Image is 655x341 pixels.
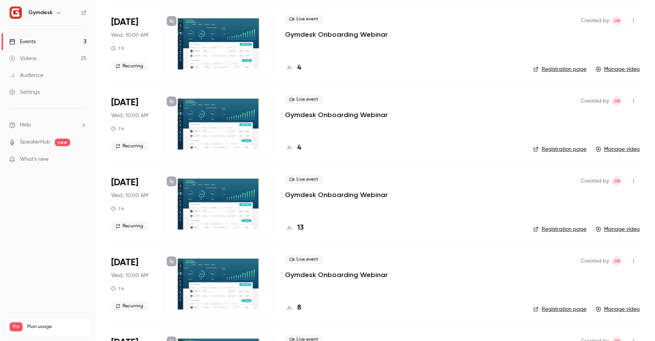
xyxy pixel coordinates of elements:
span: [DATE] [111,176,138,189]
span: [DATE] [111,16,138,28]
div: 1 h [111,45,124,51]
span: [DATE] [111,256,138,269]
a: Manage video [596,305,640,313]
a: 4 [285,143,301,153]
div: Settings [9,88,40,96]
span: Recurring [111,62,148,71]
span: Recurring [111,142,148,151]
a: Manage video [596,65,640,73]
span: new [55,139,70,146]
span: Created by [581,96,609,106]
span: JW [613,16,621,25]
div: 1 h [111,126,124,132]
a: Registration page [533,65,586,73]
span: JW [613,96,621,106]
div: Events [9,38,36,46]
a: Registration page [533,145,586,153]
a: Registration page [533,305,586,313]
div: Jul 2 Wed, 1:00 PM (America/New York) [111,173,151,235]
h4: 8 [297,303,301,313]
span: Live event [285,95,323,104]
h4: 4 [297,63,301,73]
a: Registration page [533,225,586,233]
h4: 13 [297,223,304,233]
span: Pro [10,322,23,331]
span: Jay Wilson [612,176,621,186]
span: Live event [285,15,323,24]
span: JW [613,256,621,266]
span: Live event [285,175,323,184]
img: Gymdesk [10,7,22,19]
div: 1 h [111,286,124,292]
a: Gymdesk Onboarding Webinar [285,110,388,119]
span: Recurring [111,222,148,231]
span: Wed, 10:00 AM [111,272,148,279]
a: SpeakerHub [20,138,50,146]
span: Wed, 10:00 AM [111,112,148,119]
iframe: Noticeable Trigger [77,156,87,163]
span: JW [613,176,621,186]
span: What's new [20,155,49,163]
span: Help [20,121,31,129]
span: Jay Wilson [612,96,621,106]
li: help-dropdown-opener [9,121,87,129]
a: Gymdesk Onboarding Webinar [285,190,388,199]
a: 8 [285,303,301,313]
a: Gymdesk Onboarding Webinar [285,270,388,279]
span: Live event [285,255,323,264]
a: Gymdesk Onboarding Webinar [285,30,388,39]
span: Created by [581,256,609,266]
span: Jay Wilson [612,16,621,25]
h4: 4 [297,143,301,153]
span: Jay Wilson [612,256,621,266]
div: Jun 25 Wed, 1:00 PM (America/New York) [111,253,151,315]
div: Jul 16 Wed, 1:00 PM (America/New York) [111,13,151,74]
div: Audience [9,72,43,79]
span: Created by [581,176,609,186]
span: Wed, 10:00 AM [111,192,148,199]
span: Plan usage [27,324,86,330]
span: [DATE] [111,96,138,109]
span: Wed, 10:00 AM [111,31,148,39]
h6: Gymdesk [28,9,52,16]
a: 13 [285,223,304,233]
span: Created by [581,16,609,25]
a: Manage video [596,225,640,233]
span: Recurring [111,302,148,311]
a: Manage video [596,145,640,153]
div: 1 h [111,206,124,212]
div: Videos [9,55,36,62]
div: Jul 9 Wed, 1:00 PM (America/New York) [111,93,151,155]
a: 4 [285,63,301,73]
